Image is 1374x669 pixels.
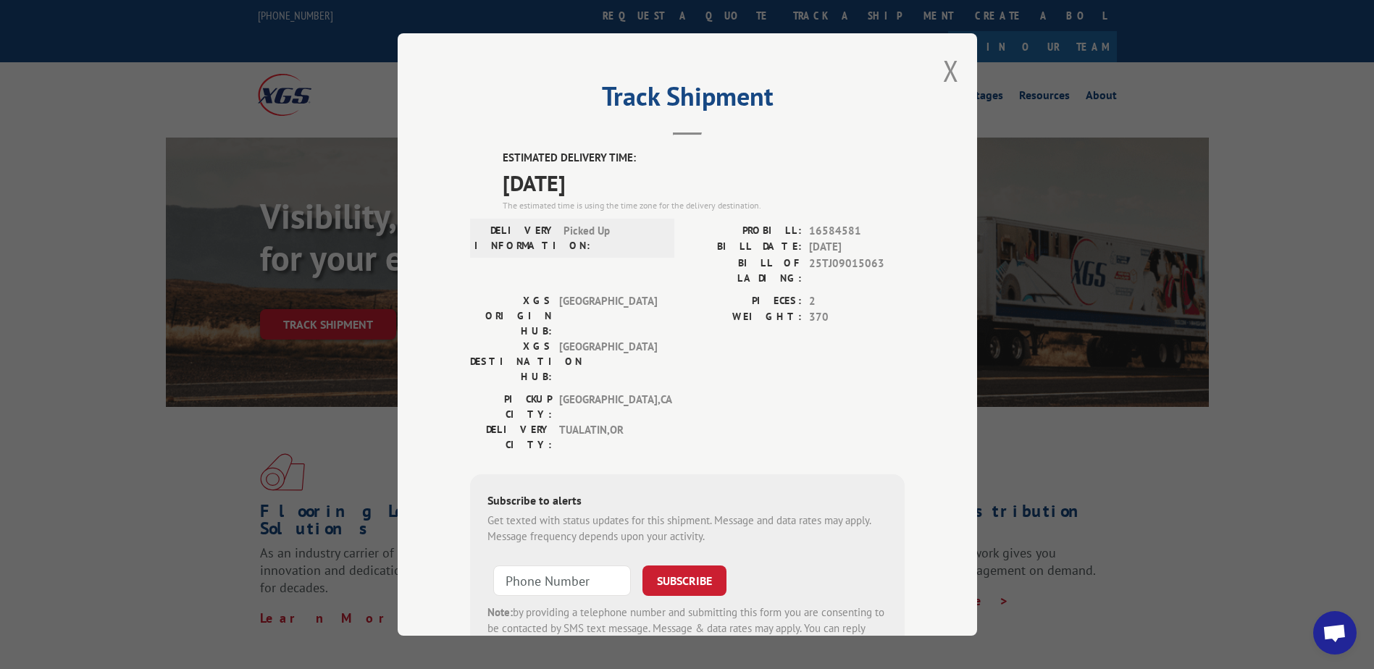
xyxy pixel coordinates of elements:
span: 16584581 [809,223,905,240]
span: [GEOGRAPHIC_DATA] [559,293,657,339]
input: Phone Number [493,565,631,596]
span: [GEOGRAPHIC_DATA] [559,339,657,384]
div: by providing a telephone number and submitting this form you are consenting to be contacted by SM... [487,605,887,654]
span: [GEOGRAPHIC_DATA] , CA [559,392,657,422]
label: PROBILL: [687,223,802,240]
strong: Note: [487,605,513,619]
label: DELIVERY INFORMATION: [474,223,556,253]
label: BILL OF LADING: [687,256,802,286]
label: WEIGHT: [687,309,802,326]
button: Close modal [943,51,959,90]
span: TUALATIN , OR [559,422,657,453]
span: 2 [809,293,905,310]
a: Open chat [1313,611,1357,655]
label: BILL DATE: [687,239,802,256]
button: SUBSCRIBE [642,565,726,596]
span: Picked Up [564,223,661,253]
div: Get texted with status updates for this shipment. Message and data rates may apply. Message frequ... [487,513,887,545]
div: The estimated time is using the time zone for the delivery destination. [503,199,905,212]
label: PIECES: [687,293,802,310]
span: [DATE] [503,167,905,199]
label: XGS ORIGIN HUB: [470,293,552,339]
span: 25TJ09015063 [809,256,905,286]
span: [DATE] [809,239,905,256]
span: 370 [809,309,905,326]
label: XGS DESTINATION HUB: [470,339,552,384]
h2: Track Shipment [470,86,905,114]
label: DELIVERY CITY: [470,422,552,453]
label: PICKUP CITY: [470,392,552,422]
div: Subscribe to alerts [487,492,887,513]
label: ESTIMATED DELIVERY TIME: [503,150,905,167]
